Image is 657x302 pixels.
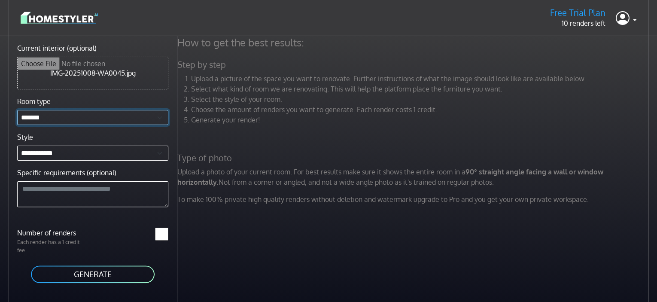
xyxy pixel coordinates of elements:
[12,238,93,254] p: Each render has a 1 credit fee
[191,104,651,115] li: Choose the amount of renders you want to generate. Each render costs 1 credit.
[12,228,93,238] label: Number of renders
[191,115,651,125] li: Generate your render!
[172,153,656,163] h5: Type of photo
[172,59,656,70] h5: Step by step
[191,73,651,84] li: Upload a picture of the space you want to renovate. Further instructions of what the image should...
[21,10,98,25] img: logo-3de290ba35641baa71223ecac5eacb59cb85b4c7fdf211dc9aaecaaee71ea2f8.svg
[550,7,605,18] h5: Free Trial Plan
[191,94,651,104] li: Select the style of your room.
[172,194,656,204] p: To make 100% private high quality renders without deletion and watermark upgrade to Pro and you g...
[191,84,651,94] li: Select what kind of room we are renovating. This will help the platform place the furniture you w...
[30,265,155,284] button: GENERATE
[17,168,116,178] label: Specific requirements (optional)
[17,96,51,107] label: Room type
[17,43,97,53] label: Current interior (optional)
[17,132,33,142] label: Style
[172,167,656,187] p: Upload a photo of your current room. For best results make sure it shows the entire room in a Not...
[172,36,656,49] h4: How to get the best results:
[550,18,605,28] p: 10 renders left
